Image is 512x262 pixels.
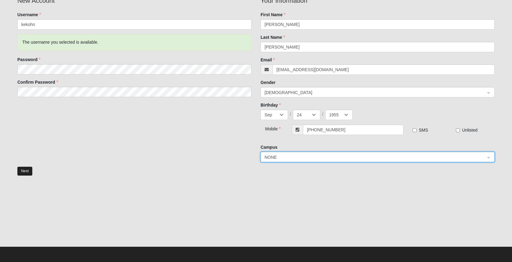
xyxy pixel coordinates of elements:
[261,144,277,150] label: Campus
[261,57,275,63] label: Email
[17,34,251,50] div: The username you selected is available.
[17,167,32,176] button: Next
[419,128,428,133] span: SMS
[261,79,276,86] label: Gender
[17,79,58,85] label: Confirm Password
[265,89,485,96] span: Female
[261,34,285,40] label: Last Name
[17,12,41,18] label: Username
[261,12,286,18] label: First Name
[265,154,480,161] span: NONE
[261,102,281,108] label: Birthday
[462,128,478,133] span: Unlisted
[290,111,291,117] span: /
[413,128,417,132] input: SMS
[17,56,41,63] label: Password
[456,128,460,132] input: Unlisted
[322,111,323,117] span: /
[261,125,280,132] div: Mobile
